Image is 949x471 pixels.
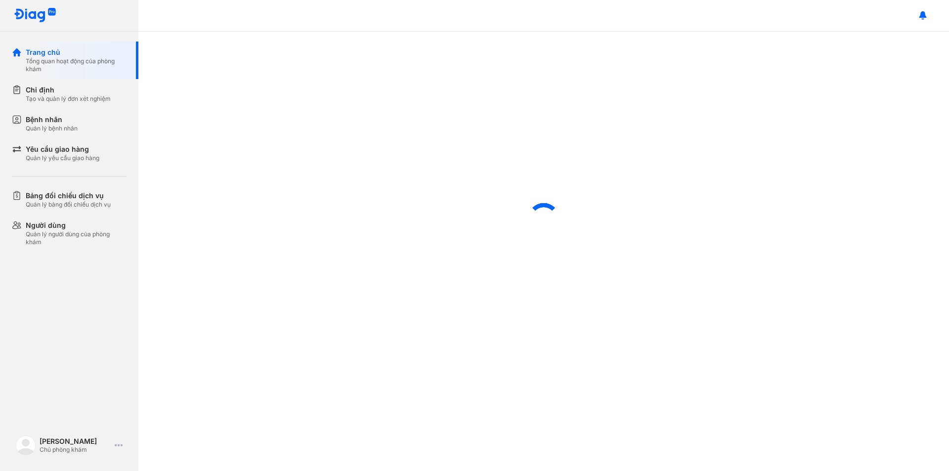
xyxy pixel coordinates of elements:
[26,220,127,230] div: Người dùng
[26,201,111,209] div: Quản lý bảng đối chiếu dịch vụ
[14,8,56,23] img: logo
[26,191,111,201] div: Bảng đối chiếu dịch vụ
[26,144,99,154] div: Yêu cầu giao hàng
[26,95,111,103] div: Tạo và quản lý đơn xét nghiệm
[26,125,78,132] div: Quản lý bệnh nhân
[26,230,127,246] div: Quản lý người dùng của phòng khám
[40,437,111,446] div: [PERSON_NAME]
[26,154,99,162] div: Quản lý yêu cầu giao hàng
[16,435,36,455] img: logo
[26,57,127,73] div: Tổng quan hoạt động của phòng khám
[26,85,111,95] div: Chỉ định
[26,115,78,125] div: Bệnh nhân
[40,446,111,454] div: Chủ phòng khám
[26,47,127,57] div: Trang chủ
